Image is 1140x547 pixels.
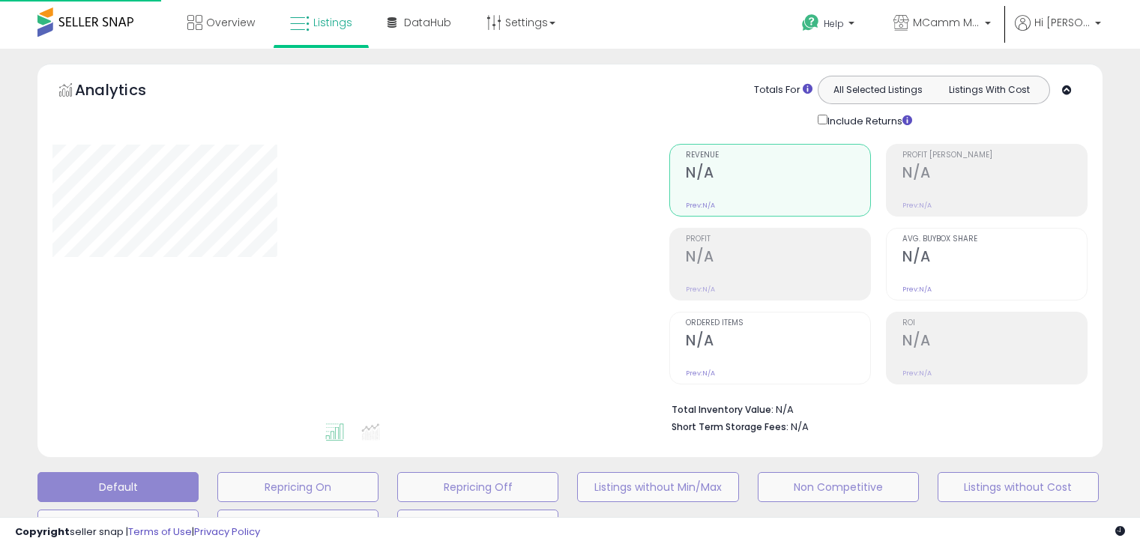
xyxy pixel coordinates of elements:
button: Repricing Off [397,472,558,502]
button: Listings without Cost [938,472,1099,502]
span: Profit [PERSON_NAME] [902,151,1087,160]
button: Deactivated & In Stock [37,510,199,540]
span: Profit [686,235,870,244]
a: Terms of Use [128,525,192,539]
span: Help [824,17,844,30]
small: Prev: N/A [686,201,715,210]
small: Prev: N/A [902,201,932,210]
button: BB below min [397,510,558,540]
div: Totals For [754,83,812,97]
small: Prev: N/A [686,285,715,294]
small: Prev: N/A [902,285,932,294]
span: N/A [791,420,809,434]
h2: N/A [686,248,870,268]
strong: Copyright [15,525,70,539]
div: seller snap | | [15,525,260,540]
small: Prev: N/A [686,369,715,378]
i: Get Help [801,13,820,32]
div: Include Returns [806,112,930,129]
span: Avg. Buybox Share [902,235,1087,244]
span: Hi [PERSON_NAME] [1034,15,1091,30]
h2: N/A [686,164,870,184]
span: Overview [206,15,255,30]
span: MCamm Merchandise [913,15,980,30]
h2: N/A [902,332,1087,352]
button: 0 orders 7 days [217,510,379,540]
button: Listings With Cost [933,80,1045,100]
a: Help [790,2,869,49]
span: Revenue [686,151,870,160]
a: Hi [PERSON_NAME] [1015,15,1101,49]
b: Short Term Storage Fees: [672,420,788,433]
li: N/A [672,399,1076,417]
small: Prev: N/A [902,369,932,378]
h2: N/A [902,248,1087,268]
button: Listings without Min/Max [577,472,738,502]
button: Repricing On [217,472,379,502]
span: DataHub [404,15,451,30]
button: Default [37,472,199,502]
span: ROI [902,319,1087,327]
span: Listings [313,15,352,30]
h2: N/A [902,164,1087,184]
h5: Analytics [75,79,175,104]
a: Privacy Policy [194,525,260,539]
button: Non Competitive [758,472,919,502]
h2: N/A [686,332,870,352]
b: Total Inventory Value: [672,403,773,416]
span: Ordered Items [686,319,870,327]
button: All Selected Listings [822,80,934,100]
